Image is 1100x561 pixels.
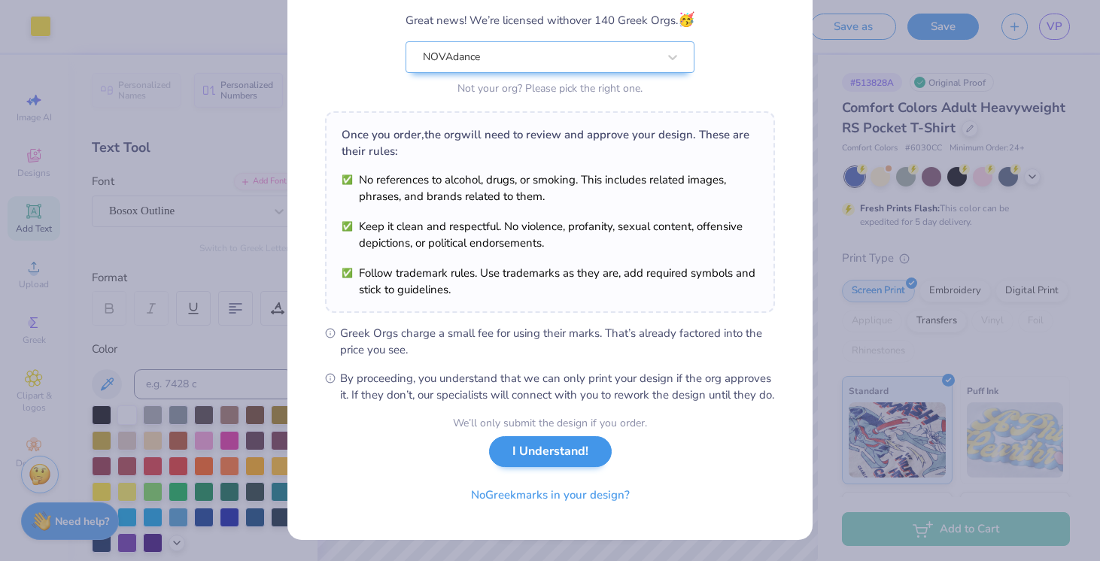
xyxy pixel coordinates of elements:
[678,11,694,29] span: 🥳
[489,436,612,467] button: I Understand!
[342,171,758,205] li: No references to alcohol, drugs, or smoking. This includes related images, phrases, and brands re...
[342,218,758,251] li: Keep it clean and respectful. No violence, profanity, sexual content, offensive depictions, or po...
[406,10,694,30] div: Great news! We’re licensed with over 140 Greek Orgs.
[406,80,694,96] div: Not your org? Please pick the right one.
[342,265,758,298] li: Follow trademark rules. Use trademarks as they are, add required symbols and stick to guidelines.
[458,480,643,511] button: NoGreekmarks in your design?
[340,370,775,403] span: By proceeding, you understand that we can only print your design if the org approves it. If they ...
[453,415,647,431] div: We’ll only submit the design if you order.
[342,126,758,159] div: Once you order, the org will need to review and approve your design. These are their rules:
[340,325,775,358] span: Greek Orgs charge a small fee for using their marks. That’s already factored into the price you see.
